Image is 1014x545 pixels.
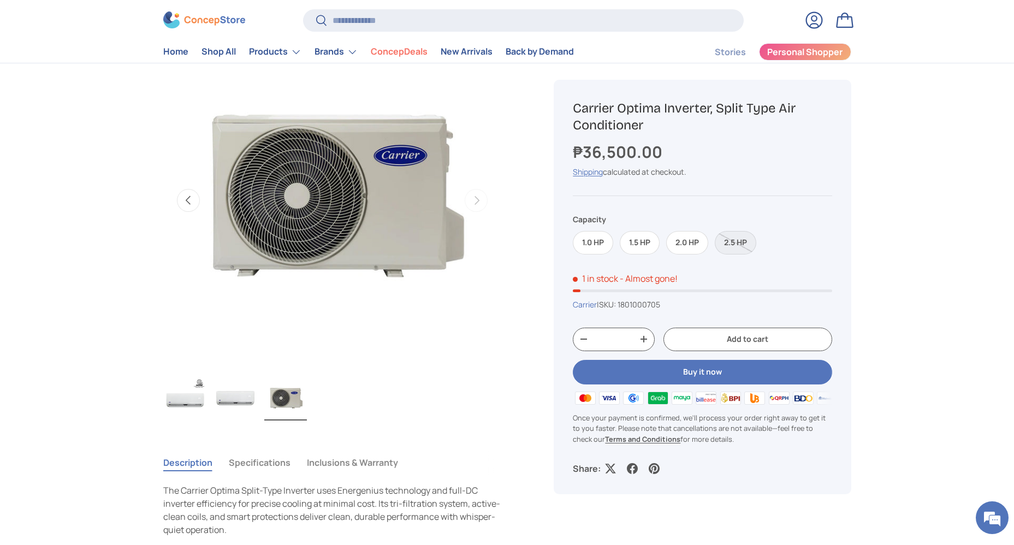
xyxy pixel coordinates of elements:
div: Minimize live chat window [179,5,205,32]
span: The Carrier Optima Split-Type Inverter uses Energenius technology and full-DC inverter efficiency... [163,484,500,536]
img: metrobank [815,390,839,406]
span: SKU: [599,299,616,310]
img: Carrier Optima Inverter, Split Type Air Conditioner [164,377,206,420]
span: Personal Shopper [767,48,843,57]
a: Personal Shopper [759,43,851,61]
img: gcash [621,390,645,406]
a: Shipping [573,167,603,177]
img: master [573,390,597,406]
a: New Arrivals [441,42,493,63]
summary: Brands [308,41,364,63]
img: bdo [791,390,815,406]
span: | [597,299,660,310]
nav: Secondary [689,41,851,63]
button: Buy it now [573,360,832,384]
a: Back by Demand [506,42,574,63]
img: carrier-optima-1.00hp-split-type-inverter-outdoor-aircon-unit-full-view-concepstore [264,377,307,420]
img: carrier-optima-1.00hp-split-type-inverter-indoor-aircon-unit-full-view-concepstore [214,377,257,420]
img: ubp [743,390,767,406]
legend: Capacity [573,214,606,225]
img: grabpay [645,390,669,406]
a: Terms and Conditions [605,434,680,444]
h1: Carrier Optima Inverter, Split Type Air Conditioner [573,100,832,134]
span: We're online! [63,138,151,248]
a: Shop All [201,42,236,63]
div: calculated at checkout. [573,167,832,178]
p: Share: [573,462,601,475]
media-gallery: Gallery Viewer [163,31,502,424]
img: maya [670,390,694,406]
button: Add to cart [663,328,832,351]
span: 1 in stock [573,272,618,285]
label: Sold out [715,231,756,254]
strong: ₱36,500.00 [573,141,665,163]
textarea: Type your message and hit 'Enter' [5,298,208,336]
img: bpi [719,390,743,406]
span: 1801000705 [618,299,660,310]
button: Description [163,450,212,475]
img: qrph [767,390,791,406]
p: Once your payment is confirmed, we'll process your order right away to get it to you faster. Plea... [573,413,832,445]
a: Stories [715,42,746,63]
div: Chat with us now [57,61,183,75]
img: visa [597,390,621,406]
a: Home [163,42,188,63]
a: Carrier [573,299,597,310]
p: - Almost gone! [620,272,678,285]
nav: Primary [163,41,574,63]
summary: Products [242,41,308,63]
img: billease [694,390,718,406]
button: Inclusions & Warranty [307,450,398,475]
button: Specifications [229,450,290,475]
img: ConcepStore [163,12,245,29]
a: ConcepDeals [371,42,428,63]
